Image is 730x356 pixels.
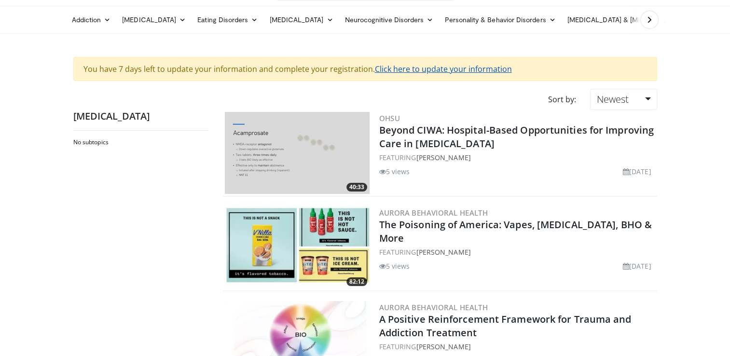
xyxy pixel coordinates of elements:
[596,93,628,106] span: Newest
[225,112,370,194] a: 40:33
[379,261,410,271] li: 5 views
[375,64,512,74] a: Click here to update your information
[623,166,651,177] li: [DATE]
[439,10,561,29] a: Personality & Behavior Disorders
[416,247,470,257] a: [PERSON_NAME]
[379,342,655,352] div: FEATURING
[379,208,488,218] a: Aurora Behavioral Health
[590,89,657,110] a: Newest
[73,138,206,146] h2: No subtopics
[379,166,410,177] li: 5 views
[379,313,632,339] a: A Positive Reinforcement Framework for Trauma and Addiction Treatment
[73,110,208,123] h2: [MEDICAL_DATA]
[339,10,440,29] a: Neurocognitive Disorders
[379,247,655,257] div: FEATURING
[379,113,400,123] a: OHSU
[416,342,470,351] a: [PERSON_NAME]
[225,206,370,288] img: e44f5c2b-ab00-4c6f-9581-1f1a5c29415b.300x170_q85_crop-smart_upscale.jpg
[225,206,370,288] a: 82:12
[379,152,655,163] div: FEATURING
[379,302,488,312] a: Aurora Behavioral Health
[263,10,339,29] a: [MEDICAL_DATA]
[540,89,583,110] div: Sort by:
[379,123,654,150] a: Beyond CIWA: Hospital-Based Opportunities for Improving Care in [MEDICAL_DATA]
[623,261,651,271] li: [DATE]
[225,112,370,194] img: 343b37b9-655f-4a56-8e4b-e689fe003eff.300x170_q85_crop-smart_upscale.jpg
[562,10,700,29] a: [MEDICAL_DATA] & [MEDICAL_DATA]
[192,10,263,29] a: Eating Disorders
[379,218,652,245] a: The Poisoning of America: Vapes, [MEDICAL_DATA], BHO & More
[73,57,657,81] div: You have 7 days left to update your information and complete your registration.
[416,153,470,162] a: [PERSON_NAME]
[66,10,117,29] a: Addiction
[346,277,367,286] span: 82:12
[116,10,192,29] a: [MEDICAL_DATA]
[346,183,367,192] span: 40:33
